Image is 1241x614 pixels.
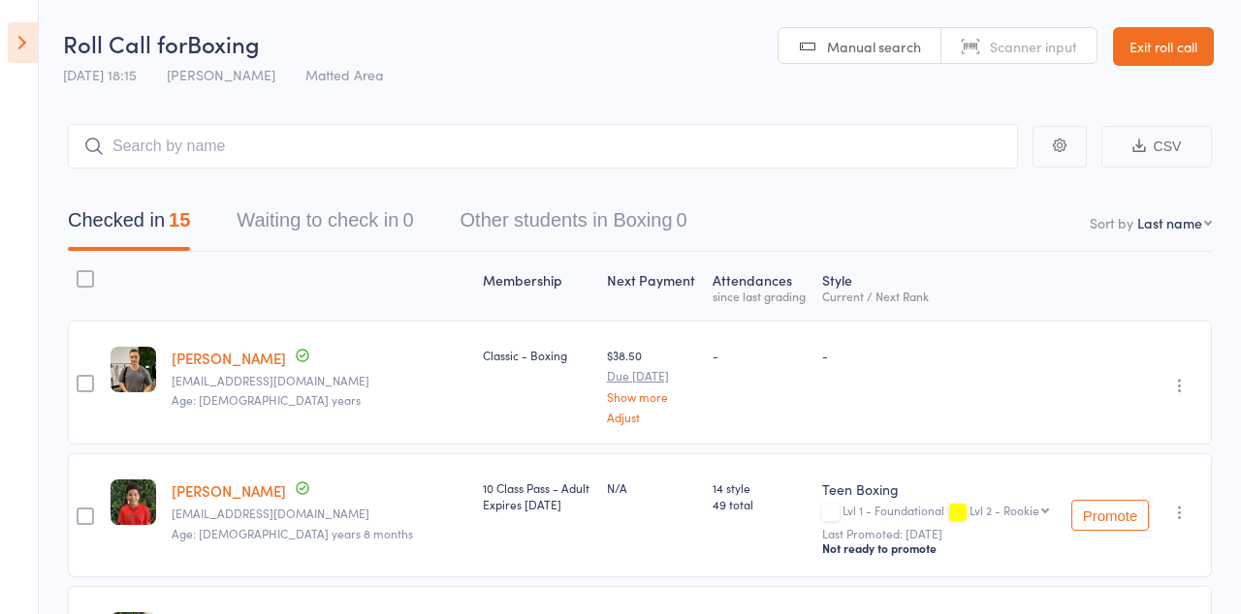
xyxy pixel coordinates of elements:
[607,411,697,423] a: Adjust
[402,209,413,230] div: 0
[483,479,591,512] div: 10 Class Pass - Adult
[172,480,286,501] a: [PERSON_NAME]
[607,347,697,423] div: $38.50
[483,347,591,363] div: Classic - Boxing
[169,209,190,230] div: 15
[713,479,808,496] span: 14 style
[822,504,1053,520] div: Lvl 1 - Foundational
[822,347,1053,363] div: -
[822,479,1053,499] div: Teen Boxing
[713,290,808,302] div: since last grading
[1113,27,1214,66] a: Exit roll call
[167,65,275,84] span: [PERSON_NAME]
[970,504,1039,516] div: Lvl 2 - Rookie
[172,525,413,541] span: Age: [DEMOGRAPHIC_DATA] years 8 months
[1101,126,1212,168] button: CSV
[607,390,697,403] a: Show more
[68,124,1018,169] input: Search by name
[713,347,808,363] div: -
[172,374,467,387] small: rd.aslett@gmail.com
[172,348,286,368] a: [PERSON_NAME]
[1071,500,1149,531] button: Promote
[990,37,1077,56] span: Scanner input
[822,540,1053,556] div: Not ready to promote
[63,27,187,59] span: Roll Call for
[111,479,156,525] img: image1698128290.png
[827,37,921,56] span: Manual search
[607,369,697,383] small: Due [DATE]
[172,391,361,408] span: Age: [DEMOGRAPHIC_DATA] years
[599,261,705,312] div: Next Payment
[461,200,687,251] button: Other students in Boxing0
[68,200,190,251] button: Checked in15
[63,65,137,84] span: [DATE] 18:15
[607,479,697,496] div: N/A
[1137,213,1202,232] div: Last name
[237,200,413,251] button: Waiting to check in0
[677,209,687,230] div: 0
[713,496,808,512] span: 49 total
[483,496,591,512] div: Expires [DATE]
[822,290,1053,302] div: Current / Next Rank
[172,507,467,520] small: Juliadakas@yahoo.com
[475,261,599,312] div: Membership
[814,261,1061,312] div: Style
[1090,213,1133,232] label: Sort by
[111,347,156,392] img: image1739953551.png
[705,261,815,312] div: Atten­dances
[305,65,383,84] span: Matted Area
[822,527,1053,540] small: Last Promoted: [DATE]
[187,27,260,59] span: Boxing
